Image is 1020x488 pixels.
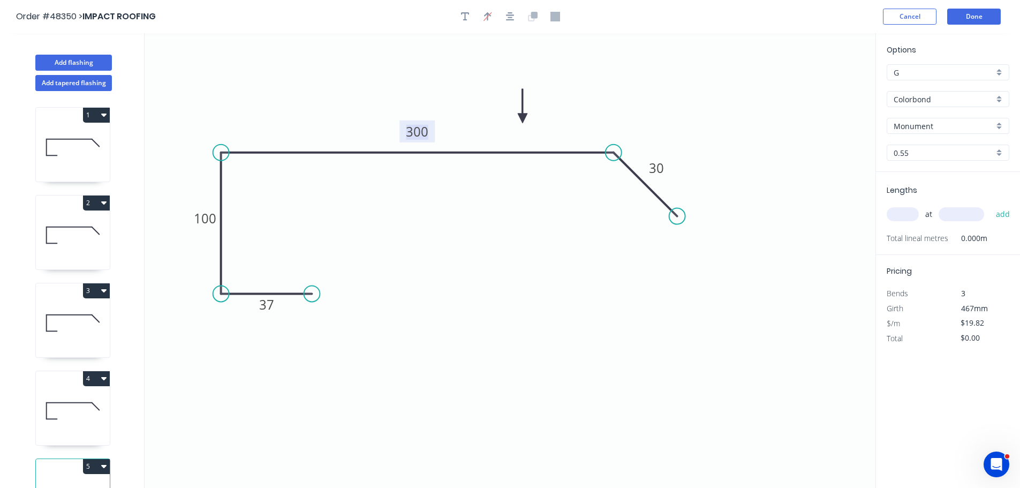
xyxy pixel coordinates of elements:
[194,209,216,227] tspan: 100
[145,33,875,488] svg: 0
[991,205,1016,223] button: add
[649,159,664,177] tspan: 30
[887,333,903,343] span: Total
[259,296,274,313] tspan: 37
[887,231,948,246] span: Total lineal metres
[887,266,912,276] span: Pricing
[961,288,965,298] span: 3
[35,75,112,91] button: Add tapered flashing
[887,318,900,328] span: $/m
[894,121,994,132] input: Colour
[925,207,932,222] span: at
[406,123,428,140] tspan: 300
[984,452,1009,477] iframe: Intercom live chat
[887,303,903,313] span: Girth
[887,185,917,196] span: Lengths
[83,283,110,298] button: 3
[16,10,82,22] span: Order #48350 >
[947,9,1001,25] button: Done
[83,108,110,123] button: 1
[83,459,110,474] button: 5
[948,231,987,246] span: 0.000m
[883,9,936,25] button: Cancel
[894,147,994,159] input: Thickness
[894,67,994,78] input: Price level
[35,55,112,71] button: Add flashing
[894,94,994,105] input: Material
[83,371,110,386] button: 4
[82,10,156,22] span: IMPACT ROOFING
[83,196,110,211] button: 2
[887,44,916,55] span: Options
[887,288,908,298] span: Bends
[961,303,988,313] span: 467mm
